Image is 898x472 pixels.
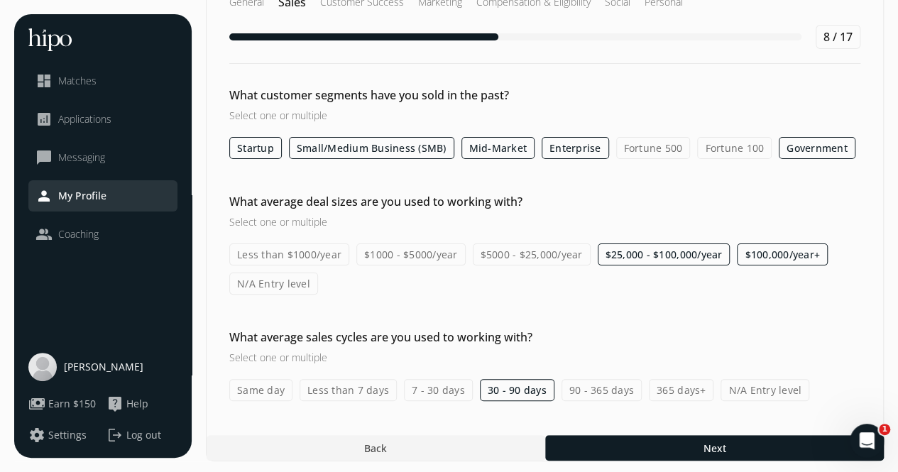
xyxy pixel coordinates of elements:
[207,435,545,461] button: Back
[737,243,828,265] label: $100,000/year+
[35,111,170,128] a: analyticsApplications
[28,395,45,412] span: payments
[106,395,124,412] span: live_help
[58,150,105,165] span: Messaging
[616,137,691,159] label: Fortune 500
[598,243,730,265] label: $25,000 - $100,000/year
[542,137,609,159] label: Enterprise
[229,350,726,365] h3: Select one or multiple
[28,427,45,444] span: settings
[126,397,148,411] span: Help
[106,427,177,444] button: logoutLog out
[879,424,890,435] span: 1
[229,193,726,210] h2: What average deal sizes are you used to working with?
[48,397,96,411] span: Earn $150
[779,137,855,159] label: Government
[562,379,642,401] label: 90 - 365 days
[649,379,713,401] label: 365 days+
[58,189,106,203] span: My Profile
[356,243,466,265] label: $1000 - $5000/year
[229,87,726,104] h2: What customer segments have you sold in the past?
[28,353,57,381] img: user-photo
[58,227,99,241] span: Coaching
[106,427,124,444] span: logout
[300,379,397,401] label: Less than 7 days
[229,243,349,265] label: Less than $1000/year
[461,137,535,159] label: Mid-Market
[28,427,87,444] button: settingsSettings
[35,226,170,243] a: peopleCoaching
[229,108,726,123] h3: Select one or multiple
[229,137,282,159] label: Startup
[106,395,177,412] a: live_helpHelp
[229,214,726,229] h3: Select one or multiple
[229,379,292,401] label: Same day
[35,149,170,166] a: chat_bubble_outlineMessaging
[58,74,97,88] span: Matches
[28,427,99,444] a: settingsSettings
[28,28,72,51] img: hh-logo-white
[816,25,860,49] div: 8 / 17
[721,379,809,401] label: N/A Entry level
[545,435,884,461] button: Next
[703,441,725,456] span: Next
[289,137,454,159] label: Small/Medium Business (SMB)
[35,187,53,204] span: person
[480,379,554,401] label: 30 - 90 days
[364,441,387,456] span: Back
[404,379,473,401] label: 7 - 30 days
[473,243,591,265] label: $5000 - $25,000/year
[35,226,53,243] span: people
[64,360,143,374] span: [PERSON_NAME]
[35,149,53,166] span: chat_bubble_outline
[35,111,53,128] span: analytics
[106,395,148,412] button: live_helpHelp
[48,428,87,442] span: Settings
[28,395,99,412] a: paymentsEarn $150
[58,112,111,126] span: Applications
[35,72,53,89] span: dashboard
[850,424,884,458] iframe: Intercom live chat
[35,187,170,204] a: personMy Profile
[229,273,318,295] label: N/A Entry level
[35,72,170,89] a: dashboardMatches
[229,329,726,346] h2: What average sales cycles are you used to working with?
[126,428,161,442] span: Log out
[28,395,96,412] button: paymentsEarn $150
[697,137,772,159] label: Fortune 100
